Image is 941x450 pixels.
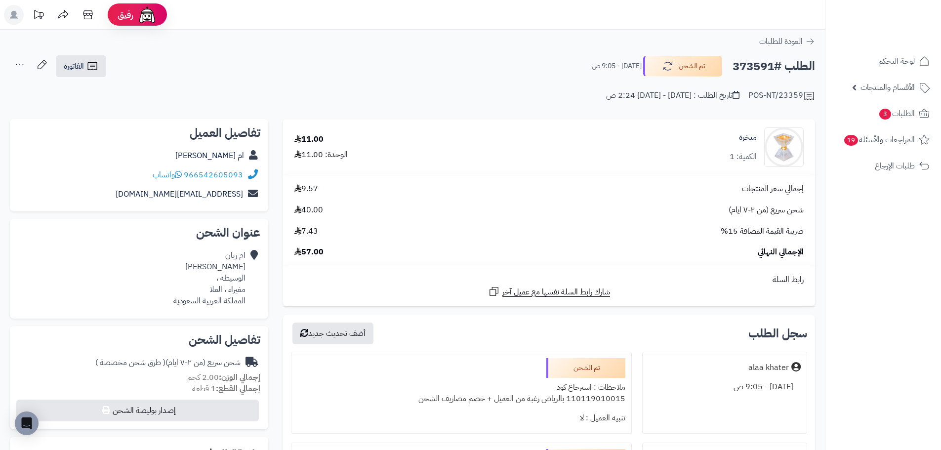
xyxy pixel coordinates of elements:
[118,9,133,21] span: رفيق
[287,274,811,286] div: رابط السلة
[879,109,892,120] span: 3
[292,323,373,344] button: أضف تحديث جديد
[488,286,610,298] a: شارك رابط السلة نفسها مع عميل آخر
[64,60,84,72] span: الفاتورة
[95,357,165,368] span: ( طرق شحن مخصصة )
[831,49,935,73] a: لوحة التحكم
[748,362,789,373] div: alaa khater
[831,102,935,125] a: الطلبات3
[759,36,815,47] a: العودة للطلبات
[16,400,259,421] button: إصدار بوليصة الشحن
[95,357,241,368] div: شحن سريع (من ٢-٧ ايام)
[759,36,803,47] span: العودة للطلبات
[116,188,243,200] a: [EMAIL_ADDRESS][DOMAIN_NAME]
[878,107,915,121] span: الطلبات
[26,5,51,27] a: تحديثات المنصة
[733,56,815,77] h2: الطلب #373591
[875,159,915,173] span: طلبات الإرجاع
[173,250,245,306] div: ام ريان [PERSON_NAME] الوسيطه ، مغيراء ، العلا المملكة العربية السعودية
[294,205,323,216] span: 40.00
[294,226,318,237] span: 7.43
[831,128,935,152] a: المراجعات والأسئلة19
[297,409,625,428] div: تنبيه العميل : لا
[297,378,625,409] div: ملاحظات : استرجاع كود 110119010015 بالرياض رغبة من العميل + خصم مصاريف الشحن
[137,5,157,25] img: ai-face.png
[831,154,935,178] a: طلبات الإرجاع
[748,327,807,339] h3: سجل الطلب
[546,358,625,378] div: تم الشحن
[153,169,182,181] a: واتساب
[175,150,244,162] a: ام [PERSON_NAME]
[729,205,804,216] span: شحن سريع (من ٢-٧ ايام)
[765,127,803,167] img: 1727539821-110317010026-90x90.jpg
[56,55,106,77] a: الفاتورة
[844,135,859,146] span: 19
[748,90,815,102] div: POS-NT/23359
[843,133,915,147] span: المراجعات والأسئلة
[294,246,324,258] span: 57.00
[294,149,348,161] div: الوحدة: 11.00
[606,90,739,101] div: تاريخ الطلب : [DATE] - [DATE] 2:24 ص
[15,411,39,435] div: Open Intercom Messenger
[592,61,642,71] small: [DATE] - 9:05 ص
[878,54,915,68] span: لوحة التحكم
[18,127,260,139] h2: تفاصيل العميل
[294,183,318,195] span: 9.57
[730,151,757,163] div: الكمية: 1
[192,383,260,395] small: 1 قطعة
[18,227,260,239] h2: عنوان الشحن
[502,286,610,298] span: شارك رابط السلة نفسها مع عميل آخر
[874,22,932,43] img: logo-2.png
[643,56,722,77] button: تم الشحن
[739,132,757,143] a: مبخرة
[184,169,243,181] a: 966542605093
[219,371,260,383] strong: إجمالي الوزن:
[758,246,804,258] span: الإجمالي النهائي
[742,183,804,195] span: إجمالي سعر المنتجات
[18,334,260,346] h2: تفاصيل الشحن
[187,371,260,383] small: 2.00 كجم
[649,377,801,397] div: [DATE] - 9:05 ص
[721,226,804,237] span: ضريبة القيمة المضافة 15%
[216,383,260,395] strong: إجمالي القطع:
[294,134,324,145] div: 11.00
[860,81,915,94] span: الأقسام والمنتجات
